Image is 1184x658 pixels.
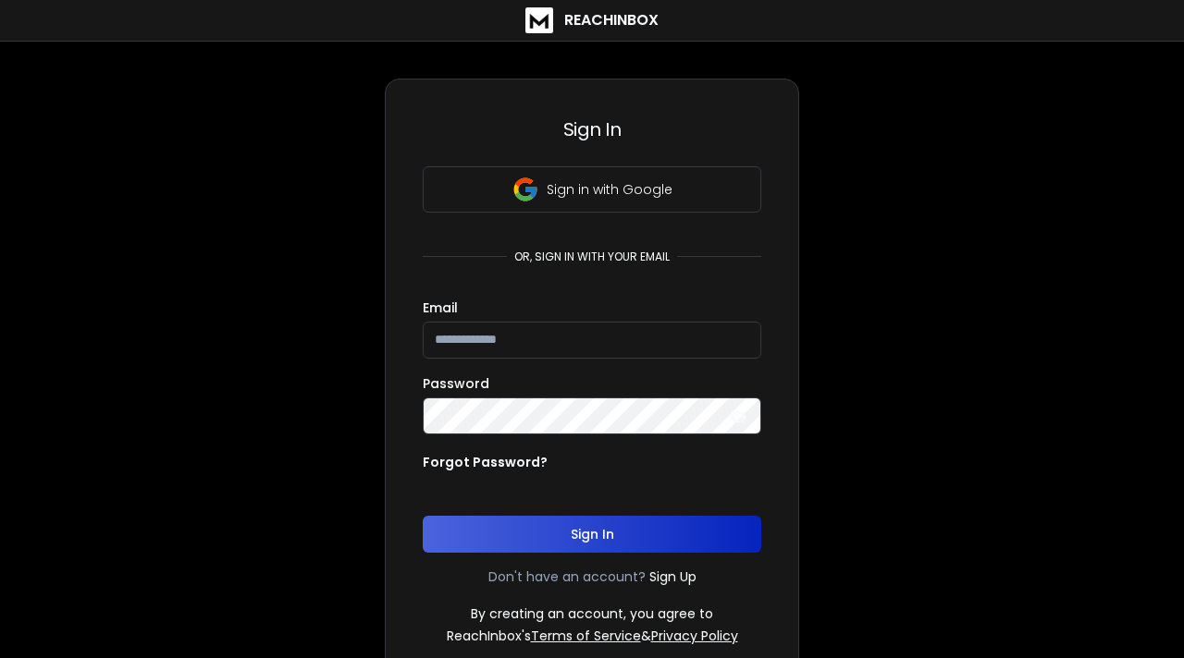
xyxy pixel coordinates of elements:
img: logo [525,7,553,33]
p: By creating an account, you agree to [471,604,713,623]
p: or, sign in with your email [507,250,677,264]
h1: ReachInbox [564,9,659,31]
p: Sign in with Google [547,180,672,199]
a: Privacy Policy [651,627,738,645]
p: Forgot Password? [423,453,548,471]
label: Password [423,377,489,390]
a: Sign Up [649,567,697,586]
button: Sign In [423,516,761,553]
p: Don't have an account? [488,567,646,586]
label: Email [423,301,458,314]
button: Sign in with Google [423,166,761,213]
h3: Sign In [423,116,761,142]
p: ReachInbox's & [447,627,738,645]
a: ReachInbox [525,7,659,33]
a: Terms of Service [531,627,641,645]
